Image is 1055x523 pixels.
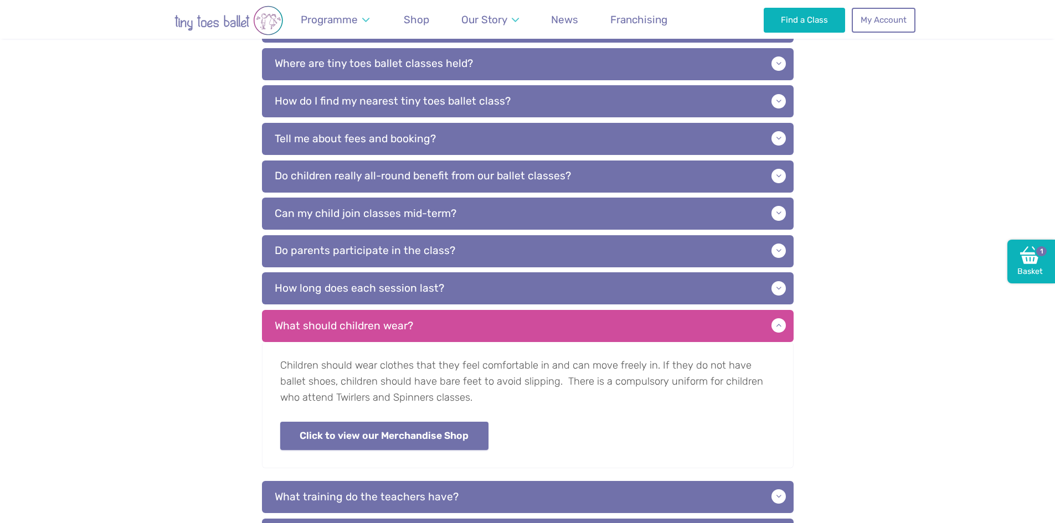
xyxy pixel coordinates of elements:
[140,6,317,35] img: tiny toes ballet
[551,13,578,26] span: News
[610,13,667,26] span: Franchising
[546,7,584,33] a: News
[461,13,507,26] span: Our Story
[280,422,488,450] a: Click to view our Merchandise Shop
[262,123,794,155] p: Tell me about fees and booking?
[262,481,794,513] p: What training do the teachers have?
[605,7,673,33] a: Franchising
[262,235,794,267] p: Do parents participate in the class?
[301,13,358,26] span: Programme
[296,7,375,33] a: Programme
[262,48,794,80] p: Where are tiny toes ballet classes held?
[262,85,794,117] p: How do I find my nearest tiny toes ballet class?
[262,272,794,304] p: How long does each session last?
[262,198,794,230] p: Can my child join classes mid-term?
[1035,245,1048,258] span: 1
[852,8,915,32] a: My Account
[399,7,435,33] a: Shop
[456,7,524,33] a: Our Story
[262,310,794,342] p: What should children wear?
[764,8,845,32] a: Find a Class
[404,13,429,26] span: Shop
[262,342,794,468] p: Children should wear clothes that they feel comfortable in and can move freely in. If they do not...
[262,160,794,193] p: Do children really all-round benefit from our ballet classes?
[1007,240,1055,284] a: Basket1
